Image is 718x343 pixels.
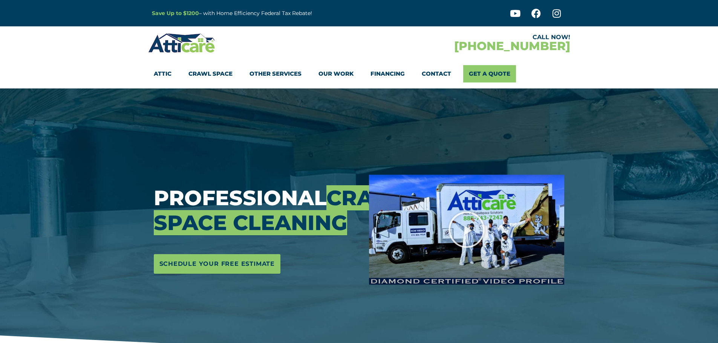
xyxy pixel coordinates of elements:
p: – with Home Efficiency Federal Tax Rebate! [152,9,396,18]
h3: Professional [154,186,358,235]
div: Play Video [448,211,485,248]
a: Crawl Space [188,65,233,82]
span: Crawl Space Cleaning [154,185,409,235]
a: Attic [154,65,171,82]
div: CALL NOW! [359,34,570,40]
a: Contact [422,65,451,82]
a: Save Up to $1200 [152,10,199,17]
span: Schedule Your Free Estimate [159,258,275,270]
a: Schedule Your Free Estimate [154,254,281,274]
a: Other Services [250,65,302,82]
a: Our Work [318,65,354,82]
a: Get A Quote [463,65,516,82]
nav: Menu [154,65,565,82]
a: Financing [370,65,405,82]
